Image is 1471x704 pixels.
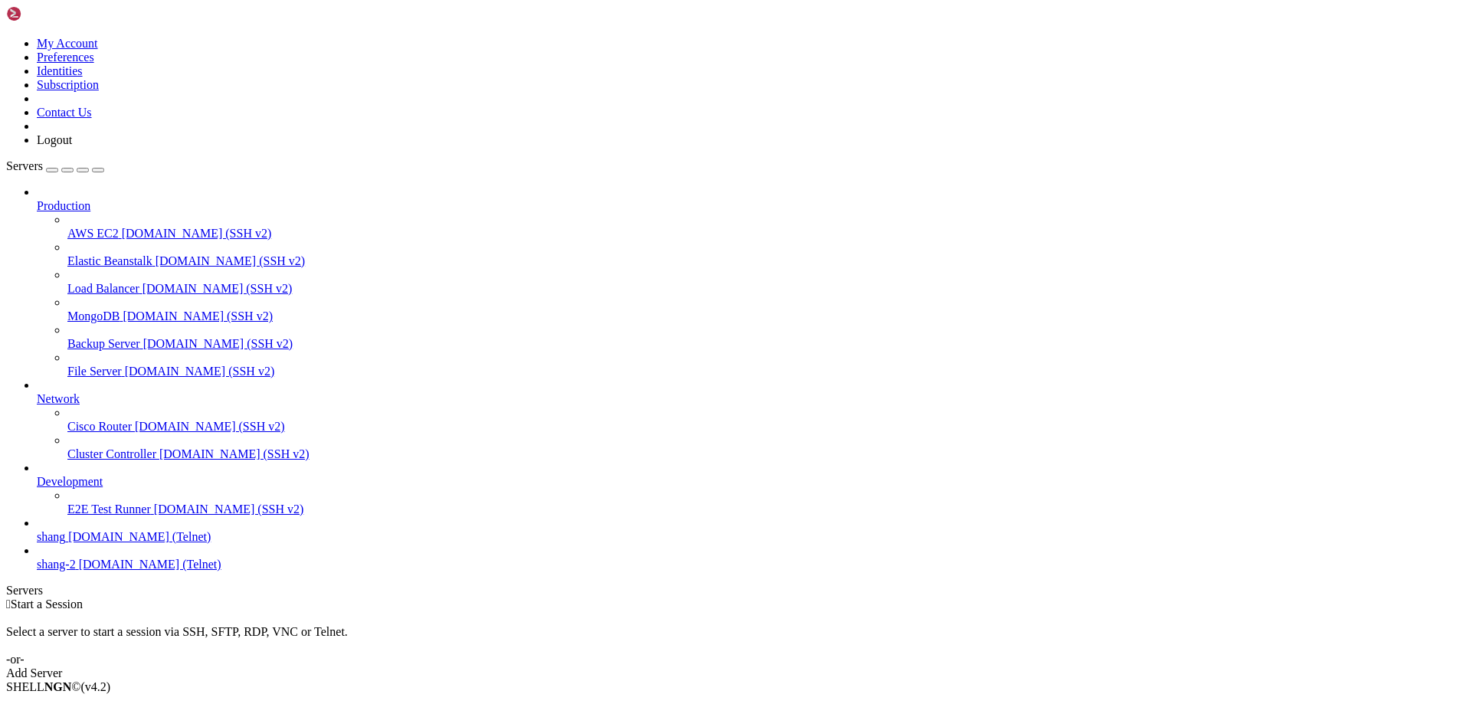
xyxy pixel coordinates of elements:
[156,254,306,267] span: [DOMAIN_NAME] (SSH v2)
[37,37,98,50] a: My Account
[159,447,310,460] span: [DOMAIN_NAME] (SSH v2)
[67,337,1465,351] a: Backup Server [DOMAIN_NAME] (SSH v2)
[67,241,1465,268] li: Elastic Beanstalk [DOMAIN_NAME] (SSH v2)
[37,199,90,212] span: Production
[67,447,1465,461] a: Cluster Controller [DOMAIN_NAME] (SSH v2)
[67,434,1465,461] li: Cluster Controller [DOMAIN_NAME] (SSH v2)
[67,227,119,240] span: AWS EC2
[67,282,139,295] span: Load Balancer
[6,159,43,172] span: Servers
[68,530,211,543] span: [DOMAIN_NAME] (Telnet)
[67,268,1465,296] li: Load Balancer [DOMAIN_NAME] (SSH v2)
[67,503,151,516] span: E2E Test Runner
[37,558,76,571] span: shang-2
[125,365,275,378] span: [DOMAIN_NAME] (SSH v2)
[37,185,1465,378] li: Production
[37,51,94,64] a: Preferences
[67,309,120,323] span: MongoDB
[67,447,156,460] span: Cluster Controller
[37,392,80,405] span: Network
[67,365,122,378] span: File Server
[122,227,272,240] span: [DOMAIN_NAME] (SSH v2)
[6,584,1465,598] div: Servers
[67,503,1465,516] a: E2E Test Runner [DOMAIN_NAME] (SSH v2)
[67,420,132,433] span: Cisco Router
[6,6,94,21] img: Shellngn
[67,489,1465,516] li: E2E Test Runner [DOMAIN_NAME] (SSH v2)
[6,598,11,611] span: 
[67,365,1465,378] a: File Server [DOMAIN_NAME] (SSH v2)
[143,337,293,350] span: [DOMAIN_NAME] (SSH v2)
[67,323,1465,351] li: Backup Server [DOMAIN_NAME] (SSH v2)
[44,680,72,693] b: NGN
[67,406,1465,434] li: Cisco Router [DOMAIN_NAME] (SSH v2)
[6,680,110,693] span: SHELL ©
[67,254,152,267] span: Elastic Beanstalk
[6,666,1465,680] div: Add Server
[79,558,221,571] span: [DOMAIN_NAME] (Telnet)
[37,461,1465,516] li: Development
[11,598,83,611] span: Start a Session
[123,309,273,323] span: [DOMAIN_NAME] (SSH v2)
[37,106,92,119] a: Contact Us
[143,282,293,295] span: [DOMAIN_NAME] (SSH v2)
[37,544,1465,571] li: shang-2 [DOMAIN_NAME] (Telnet)
[67,254,1465,268] a: Elastic Beanstalk [DOMAIN_NAME] (SSH v2)
[37,558,1465,571] a: shang-2 [DOMAIN_NAME] (Telnet)
[67,420,1465,434] a: Cisco Router [DOMAIN_NAME] (SSH v2)
[67,282,1465,296] a: Load Balancer [DOMAIN_NAME] (SSH v2)
[37,78,99,91] a: Subscription
[37,530,1465,544] a: shang [DOMAIN_NAME] (Telnet)
[37,475,103,488] span: Development
[37,392,1465,406] a: Network
[67,227,1465,241] a: AWS EC2 [DOMAIN_NAME] (SSH v2)
[37,133,72,146] a: Logout
[37,516,1465,544] li: shang [DOMAIN_NAME] (Telnet)
[67,213,1465,241] li: AWS EC2 [DOMAIN_NAME] (SSH v2)
[67,337,140,350] span: Backup Server
[37,64,83,77] a: Identities
[154,503,304,516] span: [DOMAIN_NAME] (SSH v2)
[6,159,104,172] a: Servers
[81,680,111,693] span: 4.2.0
[6,611,1465,666] div: Select a server to start a session via SSH, SFTP, RDP, VNC or Telnet. -or-
[67,309,1465,323] a: MongoDB [DOMAIN_NAME] (SSH v2)
[37,199,1465,213] a: Production
[37,475,1465,489] a: Development
[67,296,1465,323] li: MongoDB [DOMAIN_NAME] (SSH v2)
[37,378,1465,461] li: Network
[67,351,1465,378] li: File Server [DOMAIN_NAME] (SSH v2)
[135,420,285,433] span: [DOMAIN_NAME] (SSH v2)
[37,530,65,543] span: shang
